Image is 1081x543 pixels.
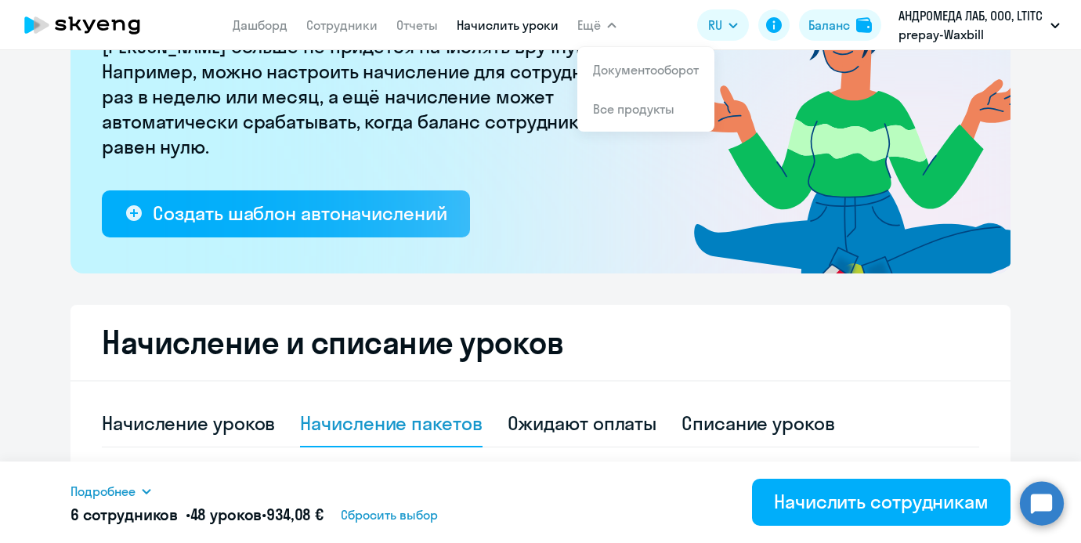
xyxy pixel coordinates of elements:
div: Начислить сотрудникам [774,489,989,514]
p: АНДРОМЕДА ЛАБ, ООО, LTITC prepay-Waxbill Technologies Limited doo [GEOGRAPHIC_DATA] [898,6,1044,44]
span: RU [708,16,722,34]
button: Создать шаблон автоначислений [102,190,470,237]
h2: Начисление и списание уроков [102,324,979,361]
div: Начисление пакетов [300,411,482,436]
button: Ещё [577,9,616,41]
a: Дашборд [233,17,287,33]
a: Все продукты [593,101,674,117]
span: 934,08 € [266,505,324,524]
div: Создать шаблон автоначислений [153,201,446,226]
a: Документооборот [593,62,699,78]
a: Начислить уроки [457,17,559,33]
div: Начисление уроков [102,411,275,436]
button: Начислить сотрудникам [752,479,1010,526]
span: Сбросить выбор [341,505,438,524]
span: 48 уроков [190,505,262,524]
p: [PERSON_NAME] больше не придётся начислять вручную. Например, можно настроить начисление для сотр... [102,34,634,159]
div: Списание уроков [681,411,835,436]
div: Ожидают оплаты [508,411,657,436]
button: АНДРОМЕДА ЛАБ, ООО, LTITC prepay-Waxbill Technologies Limited doo [GEOGRAPHIC_DATA] [891,6,1068,44]
div: Баланс [808,16,850,34]
img: balance [856,17,872,33]
span: Подробнее [70,482,136,501]
button: RU [697,9,749,41]
span: Ещё [577,16,601,34]
a: Сотрудники [306,17,378,33]
a: Отчеты [396,17,438,33]
button: Балансbalance [799,9,881,41]
h5: 6 сотрудников • • [70,504,324,526]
